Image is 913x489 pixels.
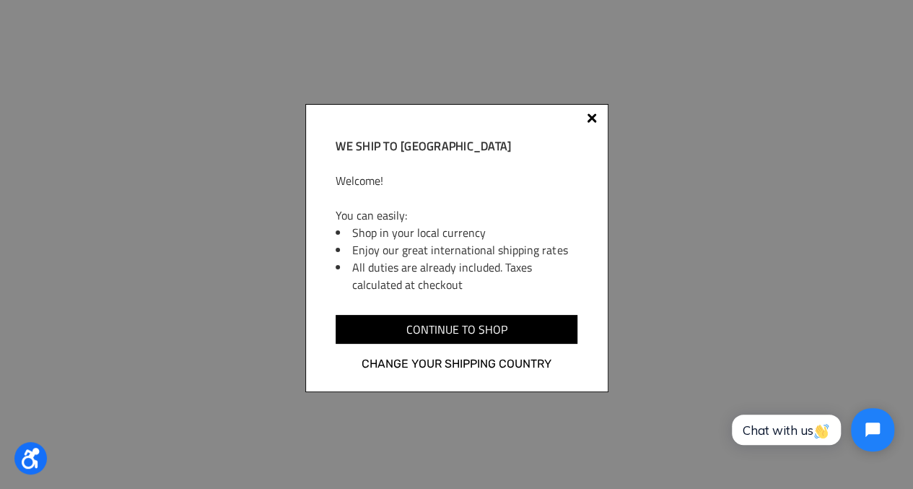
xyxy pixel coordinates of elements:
[336,172,577,189] p: Welcome!
[336,137,577,155] h2: We ship to [GEOGRAPHIC_DATA]
[352,241,577,259] li: Enjoy our great international shipping rates
[352,259,577,293] li: All duties are already included. Taxes calculated at checkout
[336,315,577,344] input: Continue to shop
[336,355,577,373] a: Change your shipping country
[352,224,577,241] li: Shop in your local currency
[716,396,907,464] iframe: Tidio Chat
[336,207,577,224] p: You can easily:
[196,59,274,73] span: Phone Number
